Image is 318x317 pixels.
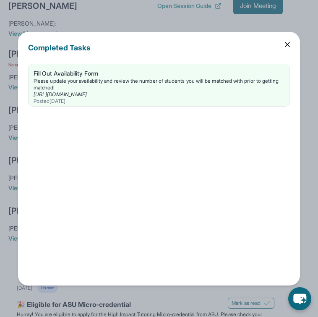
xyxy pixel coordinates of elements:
[29,64,289,106] a: Fill Out Availability FormPlease update your availability and review the number of students you w...
[28,42,290,64] div: Completed Tasks
[34,78,284,91] div: Please update your availability and review the number of students you will be matched with prior ...
[34,98,284,105] div: Posted [DATE]
[288,287,311,310] button: chat-button
[34,69,284,78] div: Fill Out Availability Form
[34,91,87,97] a: [URL][DOMAIN_NAME]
